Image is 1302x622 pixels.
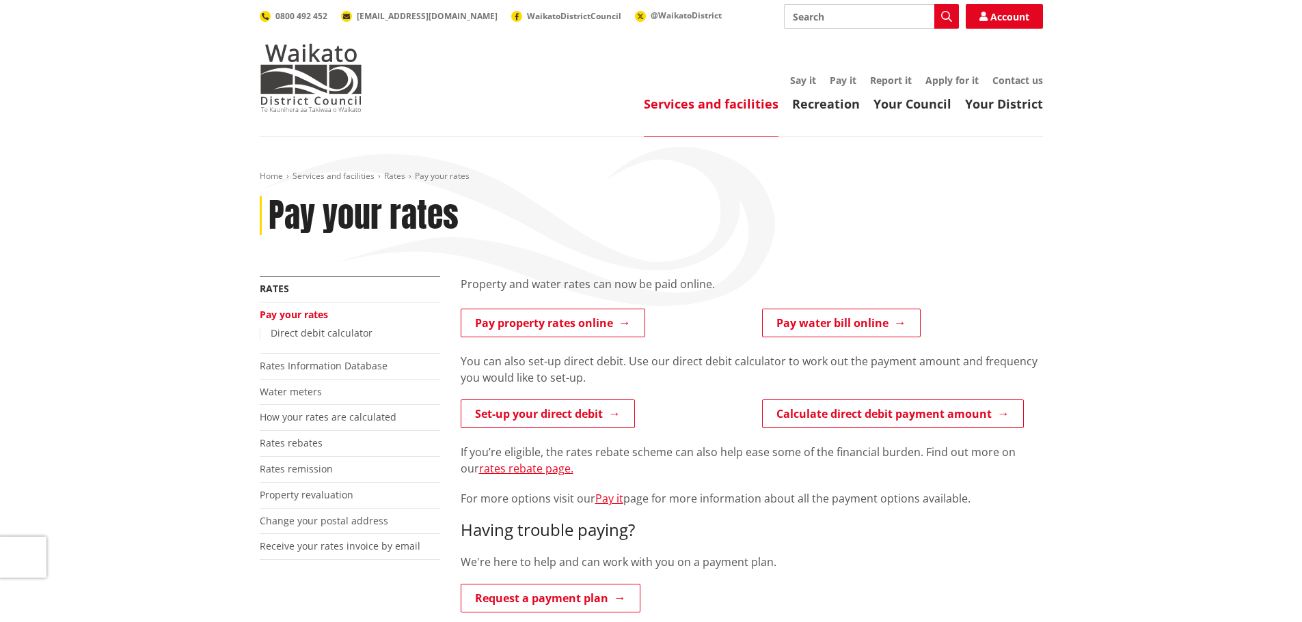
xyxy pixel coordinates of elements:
[260,462,333,475] a: Rates remission
[357,10,498,22] span: [EMAIL_ADDRESS][DOMAIN_NAME]
[511,10,621,22] a: WaikatoDistrictCouncil
[260,359,388,372] a: Rates Information Database
[260,170,283,182] a: Home
[341,10,498,22] a: [EMAIL_ADDRESS][DOMAIN_NAME]
[644,96,778,112] a: Services and facilities
[461,584,640,612] a: Request a payment plan
[260,410,396,423] a: How your rates are calculated
[260,539,420,552] a: Receive your rates invoice by email
[762,399,1024,428] a: Calculate direct debit payment amount
[269,196,459,236] h1: Pay your rates
[260,385,322,398] a: Water meters
[275,10,327,22] span: 0800 492 452
[461,399,635,428] a: Set-up your direct debit
[792,96,860,112] a: Recreation
[271,326,372,339] a: Direct debit calculator
[965,96,1043,112] a: Your District
[384,170,405,182] a: Rates
[595,491,623,506] a: Pay it
[830,74,856,87] a: Pay it
[461,444,1043,477] p: If you’re eligible, the rates rebate scheme can also help ease some of the financial burden. Find...
[260,514,388,527] a: Change your postal address
[966,4,1043,29] a: Account
[870,74,912,87] a: Report it
[790,74,816,87] a: Say it
[293,170,375,182] a: Services and facilities
[461,490,1043,507] p: For more options visit our page for more information about all the payment options available.
[461,276,1043,309] div: Property and water rates can now be paid online.
[260,436,323,449] a: Rates rebates
[260,171,1043,182] nav: breadcrumb
[260,44,362,112] img: Waikato District Council - Te Kaunihera aa Takiwaa o Waikato
[651,10,722,21] span: @WaikatoDistrict
[461,353,1043,386] p: You can also set-up direct debit. Use our direct debit calculator to work out the payment amount ...
[461,554,1043,570] p: We're here to help and can work with you on a payment plan.
[461,520,1043,540] h3: Having trouble paying?
[873,96,951,112] a: Your Council
[415,170,470,182] span: Pay your rates
[635,10,722,21] a: @WaikatoDistrict
[260,10,327,22] a: 0800 492 452
[527,10,621,22] span: WaikatoDistrictCouncil
[784,4,959,29] input: Search input
[925,74,979,87] a: Apply for it
[260,282,289,295] a: Rates
[260,308,328,321] a: Pay your rates
[992,74,1043,87] a: Contact us
[461,309,645,337] a: Pay property rates online
[260,488,353,501] a: Property revaluation
[762,309,921,337] a: Pay water bill online
[479,461,573,476] a: rates rebate page.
